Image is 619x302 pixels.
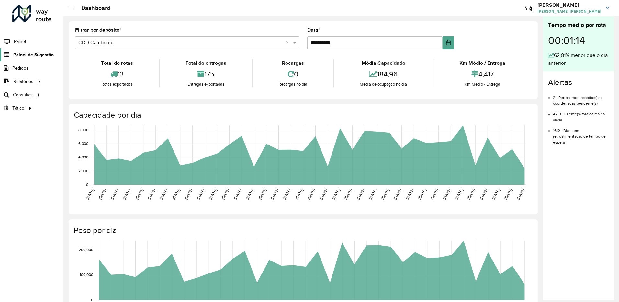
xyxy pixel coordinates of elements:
[110,188,119,200] text: [DATE]
[77,81,157,87] div: Rotas exportadas
[286,39,291,47] span: Clear all
[435,81,530,87] div: Km Médio / Entrega
[467,188,476,200] text: [DATE]
[79,248,93,252] text: 200,000
[503,188,513,200] text: [DATE]
[343,188,353,200] text: [DATE]
[12,105,24,111] span: Tático
[13,78,33,85] span: Relatórios
[331,188,341,200] text: [DATE]
[78,128,88,132] text: 8,000
[13,91,33,98] span: Consultas
[74,110,531,120] h4: Capacidade por dia
[282,188,291,200] text: [DATE]
[380,188,390,200] text: [DATE]
[12,65,28,72] span: Pedidos
[537,8,601,14] span: [PERSON_NAME] [PERSON_NAME]
[553,123,609,145] li: 1612 - Dias sem retroalimentação de tempo de espera
[14,38,26,45] span: Painel
[75,26,121,34] label: Filtrar por depósito
[220,188,230,200] text: [DATE]
[74,226,531,235] h4: Peso por dia
[159,188,168,200] text: [DATE]
[491,188,501,200] text: [DATE]
[553,106,609,123] li: 4231 - Cliente(s) fora da malha viária
[548,21,609,29] div: Tempo médio por rota
[254,81,332,87] div: Recargas no dia
[442,188,451,200] text: [DATE]
[208,188,218,200] text: [DATE]
[294,188,304,200] text: [DATE]
[548,52,609,67] div: 62,81% menor que o dia anterior
[77,67,157,81] div: 13
[196,188,205,200] text: [DATE]
[405,188,414,200] text: [DATE]
[368,188,377,200] text: [DATE]
[417,188,427,200] text: [DATE]
[335,67,431,81] div: 184,96
[78,169,88,173] text: 2,000
[97,188,107,200] text: [DATE]
[335,59,431,67] div: Média Capacidade
[75,5,111,12] h2: Dashboard
[254,67,332,81] div: 0
[233,188,242,200] text: [DATE]
[13,52,54,58] span: Painel de Sugestão
[270,188,279,200] text: [DATE]
[78,155,88,159] text: 4,000
[254,59,332,67] div: Recargas
[307,26,320,34] label: Data
[548,78,609,87] h4: Alertas
[454,188,464,200] text: [DATE]
[171,188,181,200] text: [DATE]
[307,188,316,200] text: [DATE]
[161,59,251,67] div: Total de entregas
[122,188,131,200] text: [DATE]
[537,2,601,8] h3: [PERSON_NAME]
[548,29,609,52] div: 00:01:14
[335,81,431,87] div: Média de ocupação no dia
[86,182,88,187] text: 0
[319,188,328,200] text: [DATE]
[435,67,530,81] div: 4,417
[80,273,93,277] text: 100,000
[435,59,530,67] div: Km Médio / Entrega
[553,90,609,106] li: 2 - Retroalimentação(ões) de coordenadas pendente(s)
[77,59,157,67] div: Total de rotas
[147,188,156,200] text: [DATE]
[161,81,251,87] div: Entregas exportadas
[134,188,144,200] text: [DATE]
[522,1,536,15] a: Contato Rápido
[85,188,95,200] text: [DATE]
[516,188,525,200] text: [DATE]
[78,141,88,145] text: 6,000
[443,36,454,49] button: Choose Date
[430,188,439,200] text: [DATE]
[257,188,267,200] text: [DATE]
[161,67,251,81] div: 175
[91,298,93,302] text: 0
[479,188,488,200] text: [DATE]
[245,188,254,200] text: [DATE]
[184,188,193,200] text: [DATE]
[356,188,365,200] text: [DATE]
[393,188,402,200] text: [DATE]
